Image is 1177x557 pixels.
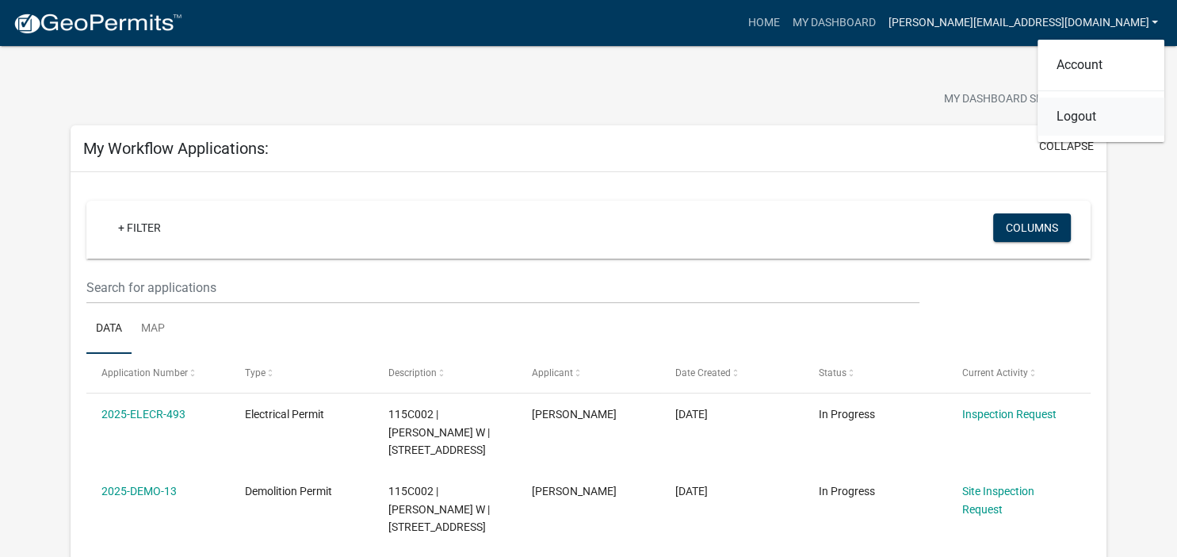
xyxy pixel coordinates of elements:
span: Electrical Permit [245,408,324,421]
div: [PERSON_NAME][EMAIL_ADDRESS][DOMAIN_NAME] [1038,40,1164,142]
a: + Filter [105,213,174,242]
span: Status [819,367,846,378]
span: Date Created [675,367,731,378]
button: Columns [993,213,1071,242]
a: Inspection Request [962,408,1057,421]
a: Site Inspection Request [962,485,1034,516]
a: Map [132,304,174,355]
button: collapse [1039,138,1094,155]
datatable-header-cell: Date Created [660,354,804,392]
span: 115C002 | AZAR JUDITH W | 143 S Spring Rd [388,408,490,457]
span: Judith Azar [532,485,617,497]
span: Type [245,367,266,378]
a: 2025-ELECR-493 [101,408,185,421]
span: Judith Azar [532,408,617,421]
button: My Dashboard Settingssettings [931,84,1115,115]
a: Account [1038,46,1164,84]
span: Application Number [101,367,188,378]
a: Logout [1038,98,1164,136]
datatable-header-cell: Applicant [517,354,660,392]
a: [PERSON_NAME][EMAIL_ADDRESS][DOMAIN_NAME] [881,8,1164,38]
span: In Progress [819,408,875,421]
datatable-header-cell: Description [373,354,517,392]
span: In Progress [819,485,875,497]
span: 03/21/2025 [675,485,708,497]
a: Home [741,8,785,38]
h5: My Workflow Applications: [83,139,269,158]
datatable-header-cell: Status [803,354,946,392]
a: Data [86,304,132,355]
span: Applicant [532,367,573,378]
datatable-header-cell: Type [230,354,373,392]
span: Description [388,367,437,378]
span: Demolition Permit [245,485,332,497]
input: Search for applications [86,271,919,304]
a: My Dashboard [785,8,881,38]
datatable-header-cell: Application Number [86,354,230,392]
span: 115C002 | AZAR JUDITH W | 143 S Spring Rd [388,485,490,534]
span: My Dashboard Settings [944,90,1080,109]
a: 2025-DEMO-13 [101,485,177,497]
datatable-header-cell: Current Activity [946,354,1090,392]
span: 08/27/2025 [675,408,708,421]
span: Current Activity [962,367,1028,378]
